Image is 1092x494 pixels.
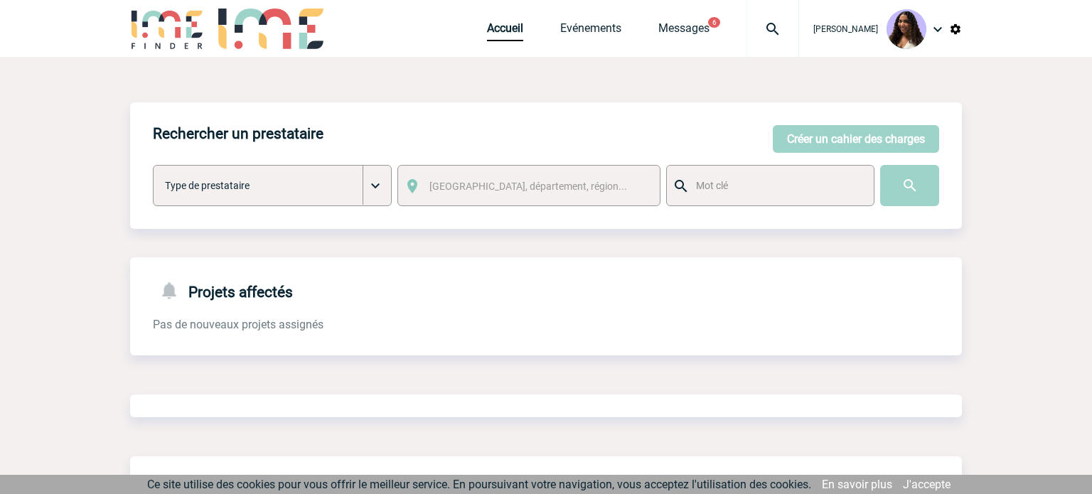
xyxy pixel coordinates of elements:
img: 131234-0.jpg [887,9,926,49]
input: Submit [880,165,939,206]
a: En savoir plus [822,478,892,491]
h4: Projets affectés [153,280,293,301]
span: Pas de nouveaux projets assignés [153,318,323,331]
a: Evénements [560,21,621,41]
span: [GEOGRAPHIC_DATA], département, région... [429,181,627,192]
input: Mot clé [692,176,861,195]
button: 6 [708,17,720,28]
a: Accueil [487,21,523,41]
img: notifications-24-px-g.png [159,280,188,301]
span: [PERSON_NAME] [813,24,878,34]
a: J'accepte [903,478,951,491]
a: Messages [658,21,710,41]
h4: Rechercher un prestataire [153,125,323,142]
img: IME-Finder [130,9,204,49]
span: Ce site utilise des cookies pour vous offrir le meilleur service. En poursuivant votre navigation... [147,478,811,491]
